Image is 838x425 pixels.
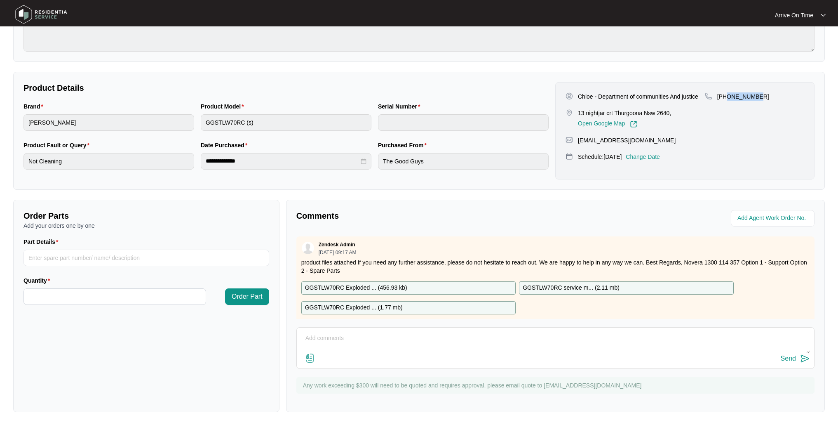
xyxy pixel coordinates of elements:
img: send-icon.svg [800,354,810,364]
input: Quantity [24,289,206,305]
img: map-pin [566,109,573,116]
p: 13 nightjar crt Thurgoona Nsw 2640, [578,109,671,117]
img: residentia service logo [12,2,70,27]
label: Serial Number [378,102,423,111]
label: Purchased From [378,141,430,149]
input: Date Purchased [206,157,359,165]
button: Send [781,353,810,364]
img: map-pin [566,153,573,160]
img: Link-External [630,120,637,128]
p: Chloe - Department of communities And justice [578,92,698,101]
p: product files attached If you need any further assistance, please do not hesitate to reach out. W... [301,258,810,275]
p: Change Date [626,153,660,161]
p: Arrive On Time [775,11,813,19]
span: Order Part [232,292,263,302]
label: Product Model [201,102,247,111]
p: GGSTLW70RC Exploded ... ( 456.93 kb ) [305,283,407,293]
p: [DATE] 09:17 AM [319,250,357,255]
div: Send [781,355,796,362]
p: GGSTLW70RC Exploded ... ( 1.77 mb ) [305,303,403,312]
img: map-pin [566,136,573,144]
p: Product Details [23,82,549,94]
p: GGSTLW70RC service m... ( 2.11 mb ) [523,283,620,293]
input: Brand [23,114,194,131]
input: Purchased From [378,153,549,170]
img: dropdown arrow [821,13,826,17]
img: user.svg [302,242,314,254]
p: Zendesk Admin [319,241,355,248]
button: Order Part [225,288,269,305]
p: Add your orders one by one [23,222,269,230]
a: Open Google Map [578,120,637,128]
img: file-attachment-doc.svg [305,353,315,363]
label: Quantity [23,276,53,285]
p: Schedule: [DATE] [578,153,622,161]
input: Add Agent Work Order No. [737,213,810,223]
input: Serial Number [378,114,549,131]
p: [PHONE_NUMBER] [717,92,769,101]
p: [EMAIL_ADDRESS][DOMAIN_NAME] [578,136,676,144]
p: Comments [296,210,550,222]
p: Any work exceeding $300 will need to be quoted and requires approval, please email quote to [EMAI... [303,381,810,390]
label: Date Purchased [201,141,251,149]
img: map-pin [705,92,712,100]
input: Product Fault or Query [23,153,194,170]
input: Part Details [23,250,269,266]
label: Brand [23,102,47,111]
input: Product Model [201,114,371,131]
p: Order Parts [23,210,269,222]
label: Product Fault or Query [23,141,93,149]
label: Part Details [23,238,62,246]
img: user-pin [566,92,573,100]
